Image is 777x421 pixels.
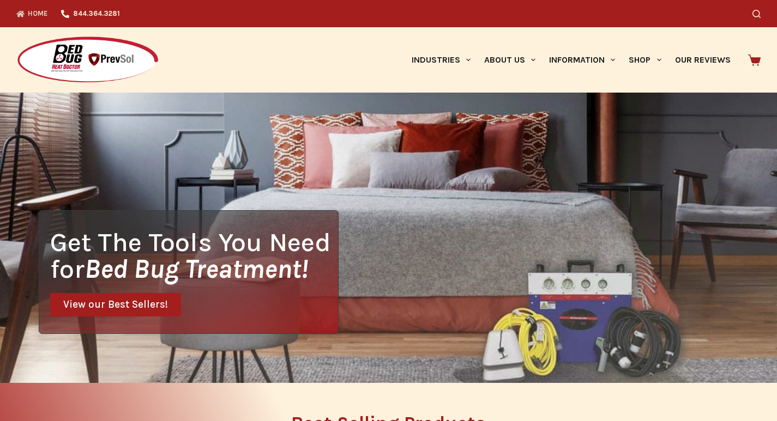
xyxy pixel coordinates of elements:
[405,27,477,93] a: Industries
[668,27,737,93] a: Our Reviews
[85,253,308,284] i: Bed Bug Treatment!
[63,300,168,310] span: View our Best Sellers!
[543,27,622,93] a: Information
[622,27,668,93] a: Shop
[50,293,181,316] a: View our Best Sellers!
[16,36,159,84] img: Prevsol/Bed Bug Heat Doctor
[752,10,761,18] button: Search
[50,229,338,282] h1: Get The Tools You Need for
[477,27,542,93] a: About Us
[405,27,737,93] nav: Primary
